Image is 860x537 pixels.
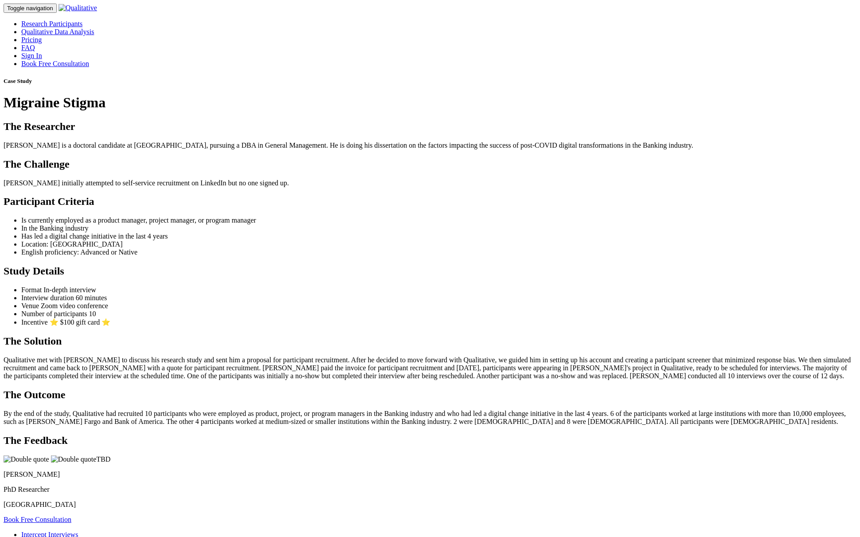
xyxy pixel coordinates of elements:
h2: Study Details [4,265,856,277]
span: Toggle navigation [7,5,53,12]
p: PhD Researcher [4,486,856,494]
h2: The Challenge [4,158,856,170]
span: Venue [21,302,39,310]
a: Book Free Consultation [4,516,71,523]
a: Pricing [21,36,42,43]
span: Incentive [21,318,48,326]
span: Zoom video conference [41,302,108,310]
span: In-depth interview [43,286,96,294]
h2: Participant Criteria [4,196,856,208]
span: Number of participants [21,310,87,317]
h1: Migraine Stigma [4,94,856,111]
p: By the end of the study, Qualitative had recruited 10 participants who were employed as product, ... [4,410,856,426]
span: ⭐ $100 gift card ⭐ [50,318,111,326]
h2: The Solution [4,335,856,347]
h2: The Outcome [4,389,856,401]
h5: Case Study [4,78,856,85]
a: Research Participants [21,20,82,27]
li: Location: [GEOGRAPHIC_DATA] [21,240,856,248]
p: [PERSON_NAME] initially attempted to self-service recruitment on LinkedIn but no one signed up. [4,179,856,187]
p: [PERSON_NAME] [4,470,856,478]
span: Interview duration [21,294,74,302]
li: English proficiency: Advanced or Native [21,248,856,256]
li: Is currently employed as a product manager, project manager, or program manager [21,216,856,224]
span: Format [21,286,42,294]
p: [PERSON_NAME] is a doctoral candidate at [GEOGRAPHIC_DATA], pursuing a DBA in General Management.... [4,141,856,149]
li: Has led a digital change initiative in the last 4 years [21,232,856,240]
h2: The Feedback [4,435,856,447]
img: Qualitative [59,4,97,12]
button: Toggle navigation [4,4,57,13]
span: 10 [89,310,96,317]
img: Double quote [4,455,49,463]
li: In the Banking industry [21,224,856,232]
h2: The Researcher [4,121,856,133]
iframe: Chat Widget [816,494,860,537]
p: Qualitative met with [PERSON_NAME] to discuss his research study and sent him a proposal for part... [4,356,856,380]
p: TBD [4,455,856,463]
span: 60 minutes [76,294,107,302]
a: Qualitative Data Analysis [21,28,94,35]
img: Double quote [51,455,97,463]
a: Book Free Consultation [21,60,89,67]
a: Sign In [21,52,42,59]
a: FAQ [21,44,35,51]
p: [GEOGRAPHIC_DATA] [4,501,856,509]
